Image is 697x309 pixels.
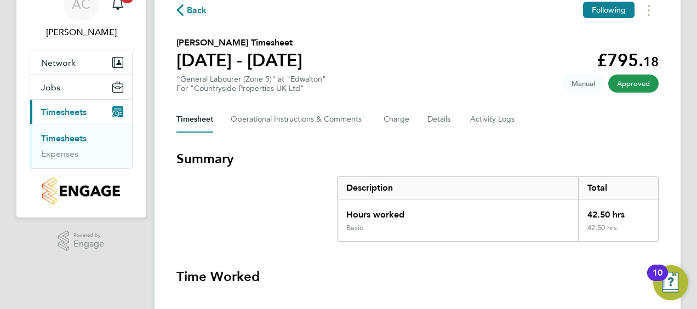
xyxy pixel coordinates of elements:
button: Timesheets Menu [639,2,659,19]
button: Timesheet [176,106,213,133]
div: Total [578,177,658,199]
div: Description [338,177,578,199]
button: Network [30,50,132,75]
span: Jobs [41,82,60,93]
span: This timesheet was manually created. [563,75,604,93]
button: Activity Logs [470,106,516,133]
span: Powered by [73,231,104,240]
span: 18 [643,54,659,70]
a: Go to home page [30,178,133,204]
div: Basic [346,224,363,232]
div: Summary [337,176,659,242]
a: Expenses [41,148,78,159]
div: 42.50 hrs [578,224,658,241]
button: Following [583,2,635,18]
button: Open Resource Center, 10 new notifications [653,265,688,300]
button: Back [176,3,207,17]
h3: Time Worked [176,268,659,285]
div: 42.50 hrs [578,199,658,224]
app-decimal: £795. [597,50,659,71]
span: Timesheets [41,107,87,117]
button: Timesheets [30,100,132,124]
span: Aurie Cox [30,26,133,39]
span: Back [187,4,207,17]
button: Details [427,106,453,133]
div: For "Countryside Properties UK Ltd" [176,84,326,93]
h1: [DATE] - [DATE] [176,49,302,71]
div: Hours worked [338,199,578,224]
div: "General Labourer (Zone 5)" at "Edwalton" [176,75,326,93]
button: Charge [384,106,410,133]
a: Timesheets [41,133,87,144]
img: countryside-properties-logo-retina.png [42,178,119,204]
h2: [PERSON_NAME] Timesheet [176,36,302,49]
div: Timesheets [30,124,132,168]
span: This timesheet has been approved. [608,75,659,93]
h3: Summary [176,150,659,168]
div: 10 [653,273,662,287]
a: Powered byEngage [58,231,105,251]
button: Jobs [30,75,132,99]
span: Engage [73,239,104,249]
span: Network [41,58,76,68]
button: Operational Instructions & Comments [231,106,366,133]
span: Following [592,5,626,15]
